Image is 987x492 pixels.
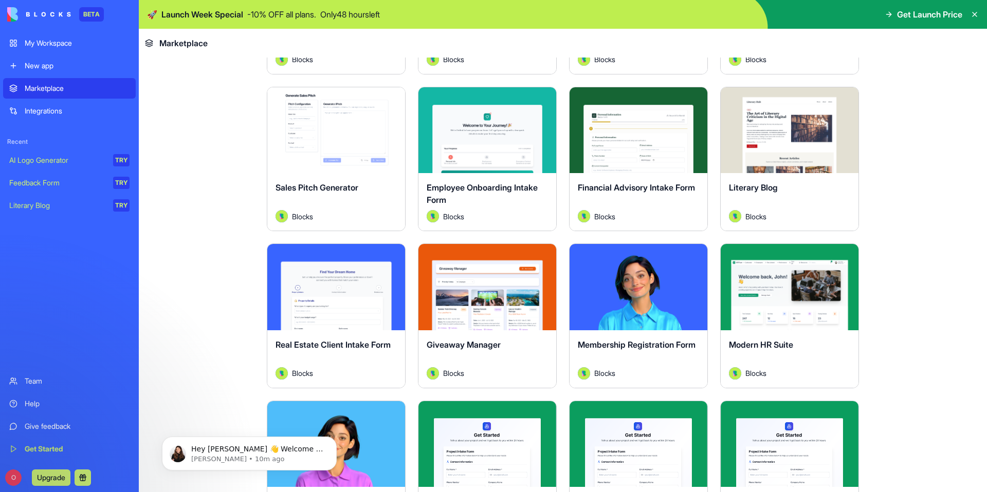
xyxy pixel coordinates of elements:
[578,367,590,380] img: Avatar
[578,182,695,193] span: Financial Advisory Intake Form
[25,399,130,409] div: Help
[594,54,615,65] span: Blocks
[3,150,136,171] a: AI Logo GeneratorTRY
[427,210,439,222] img: Avatar
[418,87,557,232] a: Employee Onboarding Intake FormAvatarBlocks
[569,87,708,232] a: Financial Advisory Intake FormAvatarBlocks
[729,53,741,66] img: Avatar
[276,53,288,66] img: Avatar
[720,87,859,232] a: Literary BlogAvatarBlocks
[3,101,136,121] a: Integrations
[25,444,130,454] div: Get Started
[427,339,501,350] span: Giveaway Manager
[32,472,70,482] a: Upgrade
[113,154,130,166] div: TRY
[578,210,590,222] img: Avatar
[443,54,464,65] span: Blocks
[443,368,464,379] span: Blocks
[292,368,313,379] span: Blocks
[276,182,358,193] span: Sales Pitch Generator
[3,33,136,53] a: My Workspace
[7,7,104,22] a: BETA
[5,469,22,486] span: O
[292,211,313,222] span: Blocks
[159,37,208,49] span: Marketplace
[427,53,439,66] img: Avatar
[267,243,406,388] a: Real Estate Client Intake FormAvatarBlocks
[9,178,106,188] div: Feedback Form
[745,368,766,379] span: Blocks
[161,8,243,21] span: Launch Week Special
[3,173,136,193] a: Feedback FormTRY
[3,195,136,216] a: Literary BlogTRY
[745,54,766,65] span: Blocks
[3,416,136,437] a: Give feedback
[113,199,130,212] div: TRY
[897,8,962,21] span: Get Launch Price
[745,211,766,222] span: Blocks
[276,367,288,380] img: Avatar
[7,7,71,22] img: logo
[147,8,157,21] span: 🚀
[25,421,130,431] div: Give feedback
[729,339,793,350] span: Modern HR Suite
[32,469,70,486] button: Upgrade
[276,210,288,222] img: Avatar
[729,367,741,380] img: Avatar
[443,211,464,222] span: Blocks
[569,243,708,388] a: Membership Registration FormAvatarBlocks
[25,83,130,93] div: Marketplace
[427,367,439,380] img: Avatar
[720,243,859,388] a: Modern HR SuiteAvatarBlocks
[25,376,130,386] div: Team
[9,155,106,165] div: AI Logo Generator
[3,393,136,414] a: Help
[3,439,136,459] a: Get Started
[418,243,557,388] a: Giveaway ManagerAvatarBlocks
[267,87,406,232] a: Sales Pitch GeneratorAvatarBlocks
[276,339,391,350] span: Real Estate Client Intake Form
[427,182,538,205] span: Employee Onboarding Intake Form
[25,106,130,116] div: Integrations
[320,8,380,21] p: Only 48 hours left
[113,177,130,189] div: TRY
[247,8,316,21] p: - 10 % OFF all plans.
[292,54,313,65] span: Blocks
[25,38,130,48] div: My Workspace
[3,55,136,76] a: New app
[578,339,696,350] span: Membership Registration Form
[729,182,778,193] span: Literary Blog
[3,138,136,146] span: Recent
[3,371,136,391] a: Team
[79,7,104,22] div: BETA
[729,210,741,222] img: Avatar
[578,53,590,66] img: Avatar
[9,200,106,211] div: Literary Blog
[25,61,130,71] div: New app
[147,415,352,487] iframe: Intercom notifications message
[3,78,136,99] a: Marketplace
[594,211,615,222] span: Blocks
[594,368,615,379] span: Blocks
